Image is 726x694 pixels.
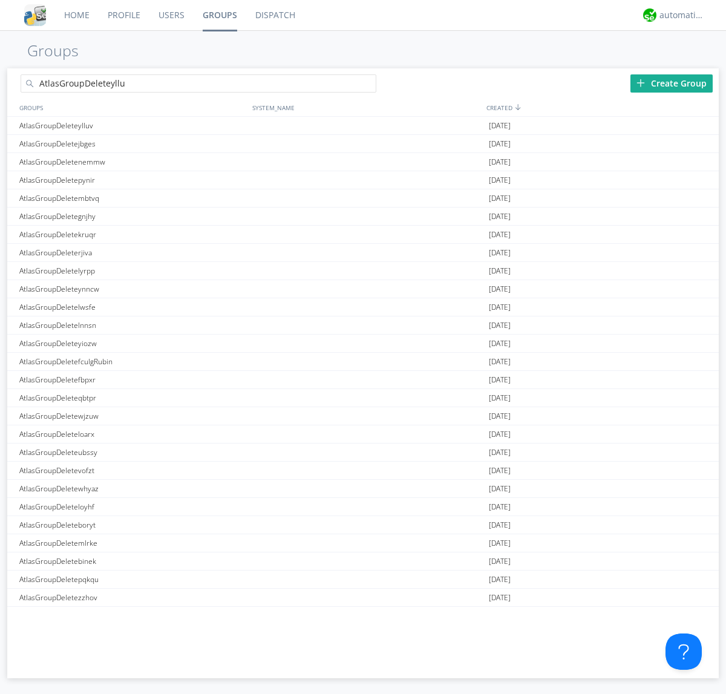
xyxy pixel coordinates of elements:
span: [DATE] [489,208,511,226]
span: [DATE] [489,153,511,171]
span: [DATE] [489,444,511,462]
span: [DATE] [489,425,511,444]
div: AtlasGroupDeletefculgRubin [16,353,249,370]
a: AtlasGroupDeletepynir[DATE] [7,171,719,189]
a: AtlasGroupDeleteloyhf[DATE] [7,498,719,516]
div: AtlasGroupDeletenemmw [16,153,249,171]
div: SYSTEM_NAME [249,99,483,116]
div: AtlasGroupDeleteynncw [16,280,249,298]
div: Create Group [630,74,713,93]
img: plus.svg [636,79,645,87]
a: AtlasGroupDeletelyrpp[DATE] [7,262,719,280]
div: AtlasGroupDeletevofzt [16,462,249,479]
img: d2d01cd9b4174d08988066c6d424eccd [643,8,656,22]
div: AtlasGroupDeleteyiozw [16,335,249,352]
div: AtlasGroupDeletefbpxr [16,371,249,388]
span: [DATE] [489,589,511,607]
iframe: Toggle Customer Support [665,633,702,670]
span: [DATE] [489,407,511,425]
div: CREATED [483,99,719,116]
div: AtlasGroupDeletebinek [16,552,249,570]
div: AtlasGroupDeleteoquyw [16,607,249,624]
a: AtlasGroupDeleteoquyw[DATE] [7,607,719,625]
div: AtlasGroupDeletezzhov [16,589,249,606]
span: [DATE] [489,171,511,189]
div: AtlasGroupDeleteloyhf [16,498,249,516]
a: AtlasGroupDeletemlrke[DATE] [7,534,719,552]
a: AtlasGroupDeleteyiozw[DATE] [7,335,719,353]
div: AtlasGroupDeletejbges [16,135,249,152]
span: [DATE] [489,552,511,571]
a: AtlasGroupDeletegnjhy[DATE] [7,208,719,226]
span: [DATE] [489,534,511,552]
a: AtlasGroupDeleteloarx[DATE] [7,425,719,444]
span: [DATE] [489,135,511,153]
div: AtlasGroupDeleteubssy [16,444,249,461]
span: [DATE] [489,480,511,498]
div: GROUPS [16,99,246,116]
div: AtlasGroupDeleteloarx [16,425,249,443]
a: AtlasGroupDeleteboryt[DATE] [7,516,719,534]
span: [DATE] [489,389,511,407]
div: AtlasGroupDeletewjzuw [16,407,249,425]
a: AtlasGroupDeleteubssy[DATE] [7,444,719,462]
a: AtlasGroupDeletembtvq[DATE] [7,189,719,208]
span: [DATE] [489,607,511,625]
div: AtlasGroupDeleteboryt [16,516,249,534]
a: AtlasGroupDeleteylluv[DATE] [7,117,719,135]
a: AtlasGroupDeletefculgRubin[DATE] [7,353,719,371]
span: [DATE] [489,353,511,371]
span: [DATE] [489,498,511,516]
div: AtlasGroupDeletelyrpp [16,262,249,280]
a: AtlasGroupDeletezzhov[DATE] [7,589,719,607]
a: AtlasGroupDeleterjiva[DATE] [7,244,719,262]
span: [DATE] [489,371,511,389]
a: AtlasGroupDeleteqbtpr[DATE] [7,389,719,407]
span: [DATE] [489,316,511,335]
div: AtlasGroupDeletelnnsn [16,316,249,334]
input: Search groups [21,74,376,93]
a: AtlasGroupDeletekruqr[DATE] [7,226,719,244]
span: [DATE] [489,462,511,480]
div: AtlasGroupDeleteylluv [16,117,249,134]
a: AtlasGroupDeletefbpxr[DATE] [7,371,719,389]
span: [DATE] [489,516,511,534]
div: AtlasGroupDeletekruqr [16,226,249,243]
span: [DATE] [489,117,511,135]
div: AtlasGroupDeletepynir [16,171,249,189]
span: [DATE] [489,262,511,280]
span: [DATE] [489,244,511,262]
a: AtlasGroupDeletevofzt[DATE] [7,462,719,480]
span: [DATE] [489,335,511,353]
div: AtlasGroupDeletembtvq [16,189,249,207]
img: cddb5a64eb264b2086981ab96f4c1ba7 [24,4,46,26]
a: AtlasGroupDeletelwsfe[DATE] [7,298,719,316]
a: AtlasGroupDeletepqkqu[DATE] [7,571,719,589]
a: AtlasGroupDeletejbges[DATE] [7,135,719,153]
div: AtlasGroupDeletemlrke [16,534,249,552]
div: AtlasGroupDeletegnjhy [16,208,249,225]
div: AtlasGroupDeletewhyaz [16,480,249,497]
a: AtlasGroupDeletewhyaz[DATE] [7,480,719,498]
span: [DATE] [489,226,511,244]
div: automation+atlas [659,9,705,21]
a: AtlasGroupDeletewjzuw[DATE] [7,407,719,425]
div: AtlasGroupDeleterjiva [16,244,249,261]
a: AtlasGroupDeletelnnsn[DATE] [7,316,719,335]
div: AtlasGroupDeleteqbtpr [16,389,249,407]
span: [DATE] [489,280,511,298]
a: AtlasGroupDeleteynncw[DATE] [7,280,719,298]
span: [DATE] [489,298,511,316]
div: AtlasGroupDeletelwsfe [16,298,249,316]
a: AtlasGroupDeletenemmw[DATE] [7,153,719,171]
div: AtlasGroupDeletepqkqu [16,571,249,588]
a: AtlasGroupDeletebinek[DATE] [7,552,719,571]
span: [DATE] [489,571,511,589]
span: [DATE] [489,189,511,208]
